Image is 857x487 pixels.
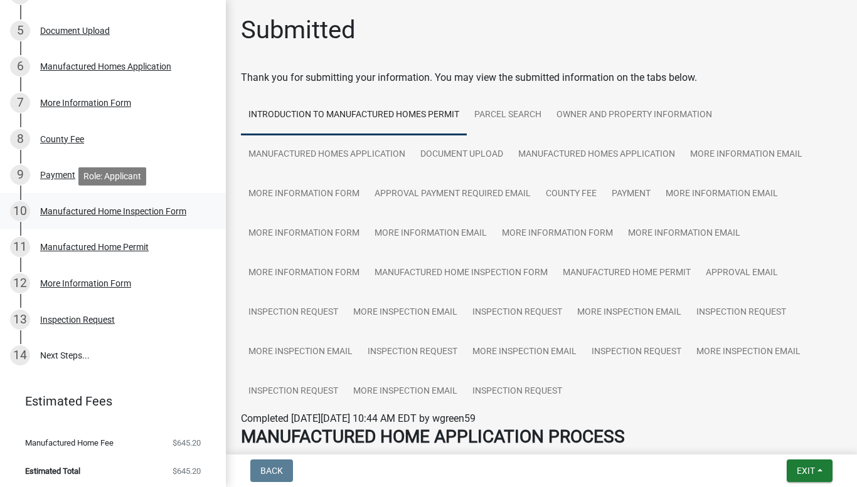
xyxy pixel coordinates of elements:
a: Manufactured Homes Application [241,135,413,175]
span: $645.20 [173,439,201,447]
span: Back [260,466,283,476]
div: Manufactured Home Inspection Form [40,207,186,216]
div: Manufactured Homes Application [40,62,171,71]
a: Manufactured Homes Application [511,135,683,175]
div: Document Upload [40,26,110,35]
a: Estimated Fees [10,389,206,414]
div: Thank you for submitting your information. You may view the submitted information on the tabs below. [241,70,842,85]
span: Estimated Total [25,467,80,475]
a: Approval Email [698,253,785,293]
button: Back [250,459,293,482]
div: 5 [10,21,30,41]
a: Manufactured Home Permit [555,253,698,293]
a: More Inspection Email [346,293,465,333]
a: More Inspection Email [465,332,584,372]
span: Manufactured Home Fee [25,439,114,447]
div: 8 [10,129,30,149]
a: Document Upload [413,135,511,175]
div: 7 [10,93,30,113]
a: Inspection Request [465,293,570,333]
a: Owner and Property Information [549,95,720,135]
div: 14 [10,345,30,365]
div: More Information Form [40,98,131,107]
span: Exit [797,466,815,476]
span: Completed [DATE][DATE] 10:44 AM EDT by wgreen59 [241,412,476,424]
a: Introduction to Manufactured Homes Permit [241,95,467,135]
div: Role: Applicant [78,167,146,186]
div: 9 [10,165,30,185]
a: More Information Email [658,174,785,214]
a: More Inspection Email [346,372,465,412]
span: $645.20 [173,467,201,475]
div: Payment [40,170,75,179]
button: Exit [787,459,833,482]
a: Manufactured Home Inspection Form [367,253,555,293]
h1: Submitted [241,15,356,45]
a: More Information Form [241,174,367,214]
div: 6 [10,56,30,76]
a: Parcel search [467,95,549,135]
a: More Inspection Email [241,332,360,372]
a: Inspection Request [584,332,689,372]
a: More Information Email [620,214,748,254]
div: County Fee [40,135,84,144]
a: Inspection Request [241,372,346,412]
a: More Information Email [367,214,494,254]
a: More Information Form [241,214,367,254]
div: Inspection Request [40,315,115,324]
a: County Fee [538,174,604,214]
a: More Information Form [241,253,367,293]
a: Inspection Request [689,293,794,333]
a: Inspection Request [241,293,346,333]
div: 12 [10,273,30,293]
a: More Information Form [494,214,620,254]
a: Inspection Request [360,332,465,372]
a: More Inspection Email [689,332,808,372]
strong: MANUFACTURED HOME APPLICATION PROCESS [241,426,625,447]
div: More Information Form [40,279,131,288]
div: 11 [10,237,30,257]
a: More Inspection Email [570,293,689,333]
div: 10 [10,201,30,221]
div: Manufactured Home Permit [40,243,149,251]
a: More Information Email [683,135,810,175]
div: 13 [10,310,30,330]
a: Approval Payment Required Email [367,174,538,214]
a: Inspection Request [465,372,570,412]
a: Payment [604,174,658,214]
